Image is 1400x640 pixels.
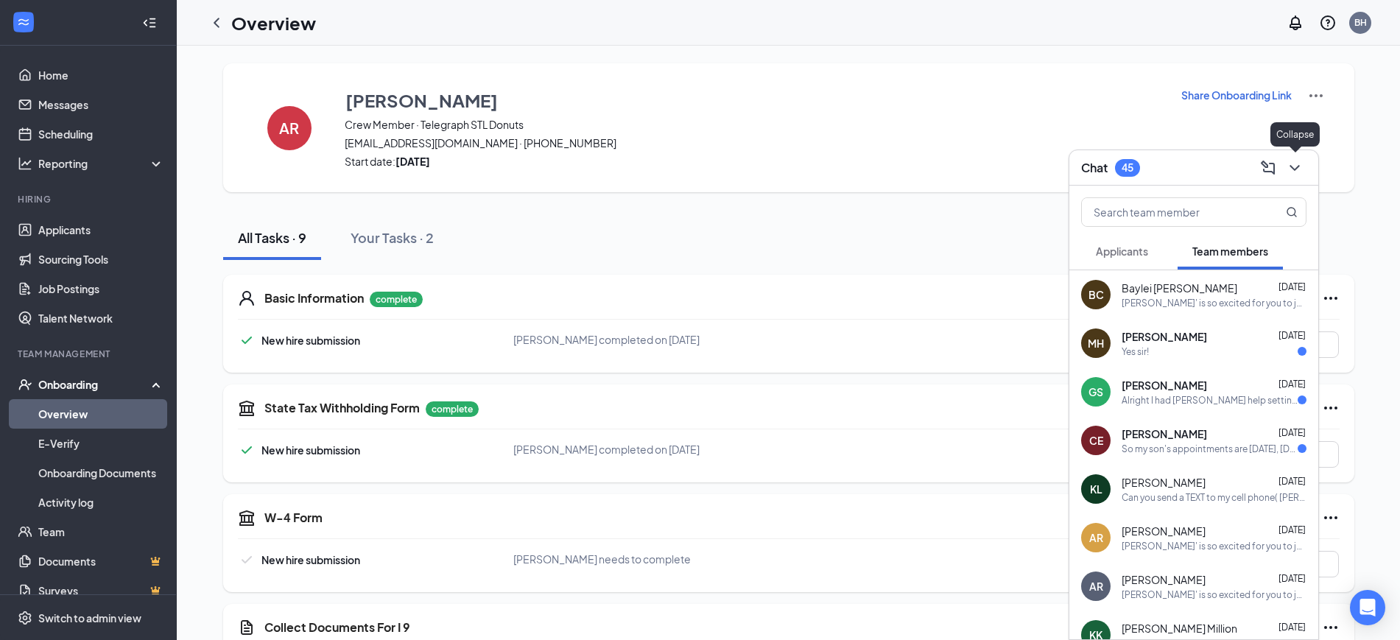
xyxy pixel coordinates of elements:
[238,441,256,459] svg: Checkmark
[1090,482,1102,496] div: KL
[18,193,161,205] div: Hiring
[1122,378,1207,393] span: [PERSON_NAME]
[1307,87,1325,105] img: More Actions
[261,443,360,457] span: New hire submission
[18,348,161,360] div: Team Management
[1089,579,1103,594] div: AR
[1122,281,1237,295] span: Baylei [PERSON_NAME]
[38,215,164,245] a: Applicants
[1181,88,1292,102] p: Share Onboarding Link
[238,399,256,417] svg: TaxGovernmentIcon
[1089,530,1103,545] div: AR
[264,400,420,416] h5: State Tax Withholding Form
[238,551,256,569] svg: Checkmark
[38,429,164,458] a: E-Verify
[1354,16,1367,29] div: BH
[208,14,225,32] svg: ChevronLeft
[1278,476,1306,487] span: [DATE]
[345,87,1162,113] button: [PERSON_NAME]
[1322,509,1340,527] svg: Ellipses
[238,289,256,307] svg: User
[1122,297,1306,309] div: [PERSON_NAME]' is so excited for you to join our team! Do you know anyone else who might be inter...
[38,377,152,392] div: Onboarding
[261,334,360,347] span: New hire submission
[1283,156,1306,180] button: ChevronDown
[264,290,364,306] h5: Basic Information
[345,154,1162,169] span: Start date:
[1088,384,1103,399] div: GS
[38,60,164,90] a: Home
[1278,379,1306,390] span: [DATE]
[1122,161,1133,174] div: 45
[1278,330,1306,341] span: [DATE]
[38,156,165,171] div: Reporting
[238,619,256,636] svg: CustomFormIcon
[1088,336,1104,351] div: MH
[1286,159,1304,177] svg: ChevronDown
[238,509,256,527] svg: TaxGovernmentIcon
[38,399,164,429] a: Overview
[1122,524,1206,538] span: [PERSON_NAME]
[1096,245,1148,258] span: Applicants
[513,552,691,566] span: [PERSON_NAME] needs to complete
[231,10,316,35] h1: Overview
[38,517,164,546] a: Team
[1181,87,1292,103] button: Share Onboarding Link
[38,546,164,576] a: DocumentsCrown
[1122,426,1207,441] span: [PERSON_NAME]
[1256,156,1280,180] button: ComposeMessage
[1122,345,1149,358] div: Yes sir!
[1278,524,1306,535] span: [DATE]
[1122,540,1306,552] div: [PERSON_NAME]' is so excited for you to join our team! Do you know anyone else who might be inter...
[1122,329,1207,344] span: [PERSON_NAME]
[1287,14,1304,32] svg: Notifications
[1259,159,1277,177] svg: ComposeMessage
[1278,281,1306,292] span: [DATE]
[253,87,326,169] button: AR
[1322,289,1340,307] svg: Ellipses
[345,88,498,113] h3: [PERSON_NAME]
[1089,433,1103,448] div: CE
[351,228,434,247] div: Your Tasks · 2
[1322,399,1340,417] svg: Ellipses
[1286,206,1298,218] svg: MagnifyingGlass
[238,331,256,349] svg: Checkmark
[1082,198,1256,226] input: Search team member
[370,292,423,307] p: complete
[38,274,164,303] a: Job Postings
[18,377,32,392] svg: UserCheck
[1088,287,1104,302] div: BC
[38,458,164,488] a: Onboarding Documents
[142,15,157,30] svg: Collapse
[1322,619,1340,636] svg: Ellipses
[1270,122,1320,147] div: Collapse
[1122,475,1206,490] span: [PERSON_NAME]
[1319,14,1337,32] svg: QuestionInfo
[345,117,1162,132] span: Crew Member · Telegraph STL Donuts
[38,245,164,274] a: Sourcing Tools
[1122,588,1306,601] div: [PERSON_NAME]' is so excited for you to join our team! Do you know anyone else who might be inter...
[38,303,164,333] a: Talent Network
[261,553,360,566] span: New hire submission
[38,611,141,625] div: Switch to admin view
[345,136,1162,150] span: [EMAIL_ADDRESS][DOMAIN_NAME] · [PHONE_NUMBER]
[1278,427,1306,438] span: [DATE]
[513,443,700,456] span: [PERSON_NAME] completed on [DATE]
[1081,160,1108,176] h3: Chat
[38,90,164,119] a: Messages
[279,123,299,133] h4: AR
[264,510,323,526] h5: W-4 Form
[1122,621,1237,636] span: [PERSON_NAME] Million
[18,156,32,171] svg: Analysis
[38,488,164,517] a: Activity log
[1278,573,1306,584] span: [DATE]
[18,611,32,625] svg: Settings
[38,119,164,149] a: Scheduling
[1122,394,1298,407] div: Alright I had [PERSON_NAME] help setting up crunch time [DATE] then I got [PERSON_NAME]'s help [D...
[238,228,306,247] div: All Tasks · 9
[38,576,164,605] a: SurveysCrown
[1122,491,1306,504] div: Can you send a TEXT to my cell phone( [PERSON_NAME] [PHONE_NUMBER]) wiht you name so I can send y...
[395,155,430,168] strong: [DATE]
[1122,443,1298,455] div: So my son's appointments are [DATE], [DATE] and [DATE], but my husband is actually off [DATE] so ...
